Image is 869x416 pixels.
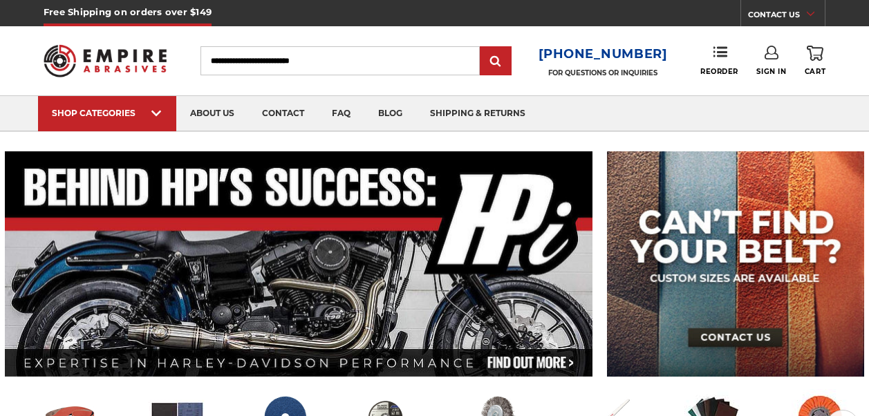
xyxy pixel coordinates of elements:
a: blog [364,96,416,131]
input: Submit [482,48,510,75]
a: [PHONE_NUMBER] [539,44,668,64]
img: Banner for an interview featuring Horsepower Inc who makes Harley performance upgrades featured o... [5,151,592,377]
div: SHOP CATEGORIES [52,108,162,118]
p: FOR QUESTIONS OR INQUIRIES [539,68,668,77]
span: Cart [805,67,825,76]
a: shipping & returns [416,96,539,131]
span: Reorder [700,67,738,76]
a: faq [318,96,364,131]
a: Reorder [700,46,738,75]
img: Empire Abrasives [44,37,167,85]
a: Cart [805,46,825,76]
img: promo banner for custom belts. [607,151,863,377]
a: contact [248,96,318,131]
a: about us [176,96,248,131]
span: Sign In [756,67,786,76]
a: CONTACT US [748,7,825,26]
